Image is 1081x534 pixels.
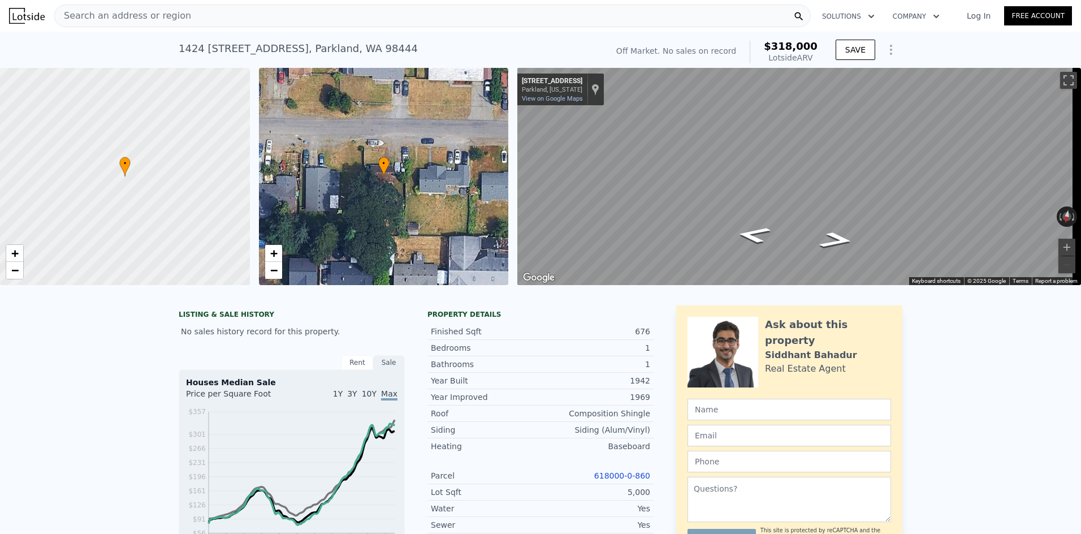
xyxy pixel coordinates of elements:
tspan: $196 [188,473,206,481]
a: Free Account [1004,6,1072,25]
div: Sale [373,355,405,370]
div: Street View [517,68,1081,285]
a: View on Google Maps [522,95,583,102]
span: − [11,263,19,277]
button: Rotate clockwise [1071,206,1078,227]
tspan: $357 [188,408,206,416]
button: Company [884,6,949,27]
div: Parcel [431,470,540,481]
div: No sales history record for this property. [179,321,405,342]
button: Toggle fullscreen view [1060,72,1077,89]
div: Property details [427,310,654,319]
div: Parkland, [US_STATE] [522,86,582,93]
a: Log In [953,10,1004,21]
div: Bathrooms [431,359,540,370]
div: Siddhant Bahadur [765,348,857,362]
div: Rent [341,355,373,370]
button: Show Options [880,38,902,61]
div: Siding [431,424,540,436]
button: Zoom out [1058,256,1075,273]
button: Rotate counterclockwise [1057,206,1063,227]
span: 10Y [362,389,377,398]
span: © 2025 Google [967,278,1006,284]
span: + [270,246,277,260]
input: Name [687,399,891,420]
span: • [378,158,390,169]
div: Bedrooms [431,342,540,354]
span: 1Y [333,389,343,398]
div: • [119,157,131,176]
input: Email [687,425,891,446]
a: Open this area in Google Maps (opens a new window) [520,270,557,285]
tspan: $91 [193,515,206,523]
div: Map [517,68,1081,285]
div: Ask about this property [765,317,891,348]
tspan: $231 [188,459,206,467]
a: Zoom in [6,245,23,262]
div: [STREET_ADDRESS] [522,77,582,86]
span: • [119,158,131,169]
div: 1969 [540,391,650,403]
div: Finished Sqft [431,326,540,337]
span: $318,000 [764,40,818,52]
div: Yes [540,503,650,514]
img: Google [520,270,557,285]
a: Show location on map [591,83,599,96]
a: Zoom out [6,262,23,279]
div: Yes [540,519,650,531]
div: Baseboard [540,441,650,452]
button: Solutions [813,6,884,27]
div: 5,000 [540,486,650,498]
a: 618000-0-860 [594,471,650,480]
button: Zoom in [1058,239,1075,256]
a: Zoom in [265,245,282,262]
path: Go West, 111th St S [805,228,868,252]
span: + [11,246,19,260]
div: Siding (Alum/Vinyl) [540,424,650,436]
div: Roof [431,408,540,419]
div: Lotside ARV [764,52,818,63]
span: − [270,263,277,277]
div: Water [431,503,540,514]
div: Year Built [431,375,540,386]
button: Keyboard shortcuts [912,277,961,285]
div: Sewer [431,519,540,531]
tspan: $126 [188,501,206,509]
a: Terms [1013,278,1028,284]
div: Heating [431,441,540,452]
div: 1424 [STREET_ADDRESS] , Parkland , WA 98444 [179,41,418,57]
a: Report a problem [1035,278,1078,284]
div: Off Market. No sales on record [616,45,736,57]
span: 3Y [347,389,357,398]
img: Lotside [9,8,45,24]
tspan: $161 [188,487,206,495]
button: SAVE [836,40,875,60]
div: 1 [540,342,650,354]
div: 1 [540,359,650,370]
input: Phone [687,451,891,472]
div: Year Improved [431,391,540,403]
tspan: $301 [188,430,206,438]
span: Search an address or region [55,9,191,23]
button: Reset the view [1061,206,1073,227]
div: Lot Sqft [431,486,540,498]
path: Go East, 111th St S [722,223,785,247]
div: 676 [540,326,650,337]
div: • [378,157,390,176]
div: Composition Shingle [540,408,650,419]
div: Houses Median Sale [186,377,397,388]
tspan: $266 [188,445,206,453]
div: Real Estate Agent [765,362,846,376]
a: Zoom out [265,262,282,279]
div: 1942 [540,375,650,386]
span: Max [381,389,397,401]
div: Price per Square Foot [186,388,292,406]
div: LISTING & SALE HISTORY [179,310,405,321]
